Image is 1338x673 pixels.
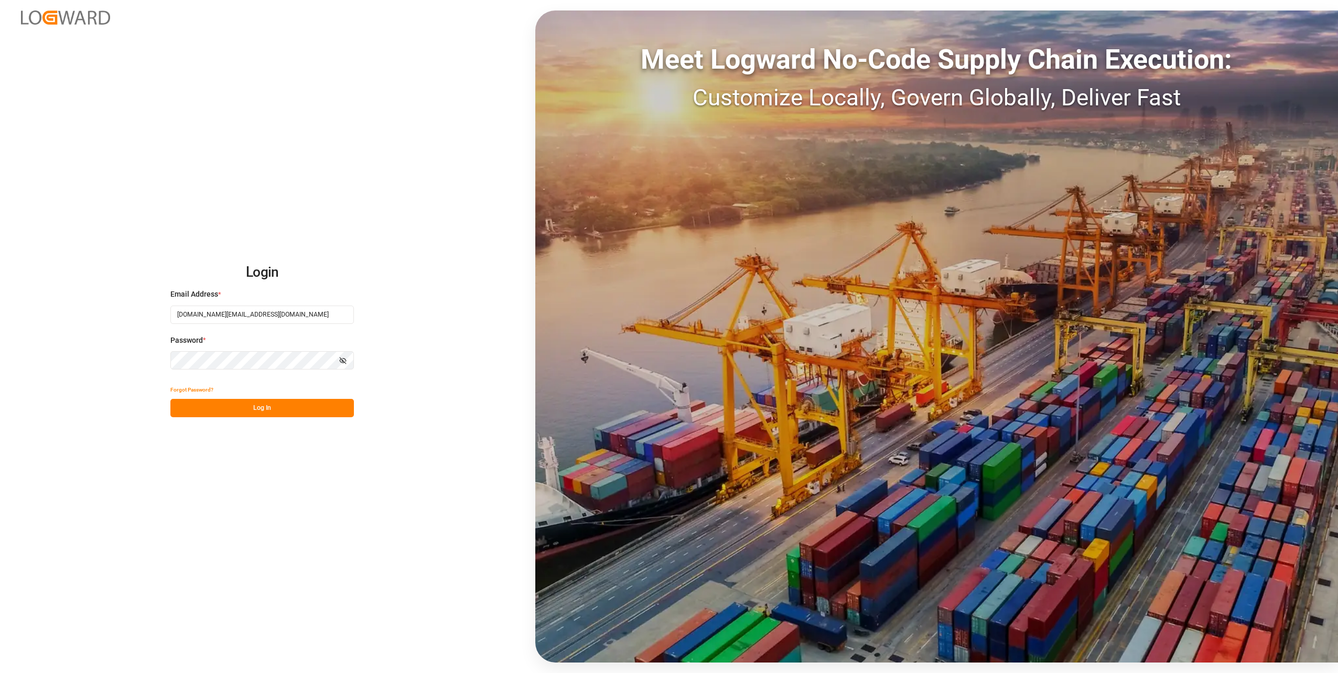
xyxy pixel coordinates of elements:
span: Password [170,335,203,346]
button: Log In [170,399,354,417]
div: Customize Locally, Govern Globally, Deliver Fast [535,80,1338,115]
input: Enter your email [170,306,354,324]
button: Forgot Password? [170,381,213,399]
img: Logward_new_orange.png [21,10,110,25]
div: Meet Logward No-Code Supply Chain Execution: [535,39,1338,80]
h2: Login [170,256,354,289]
span: Email Address [170,289,218,300]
